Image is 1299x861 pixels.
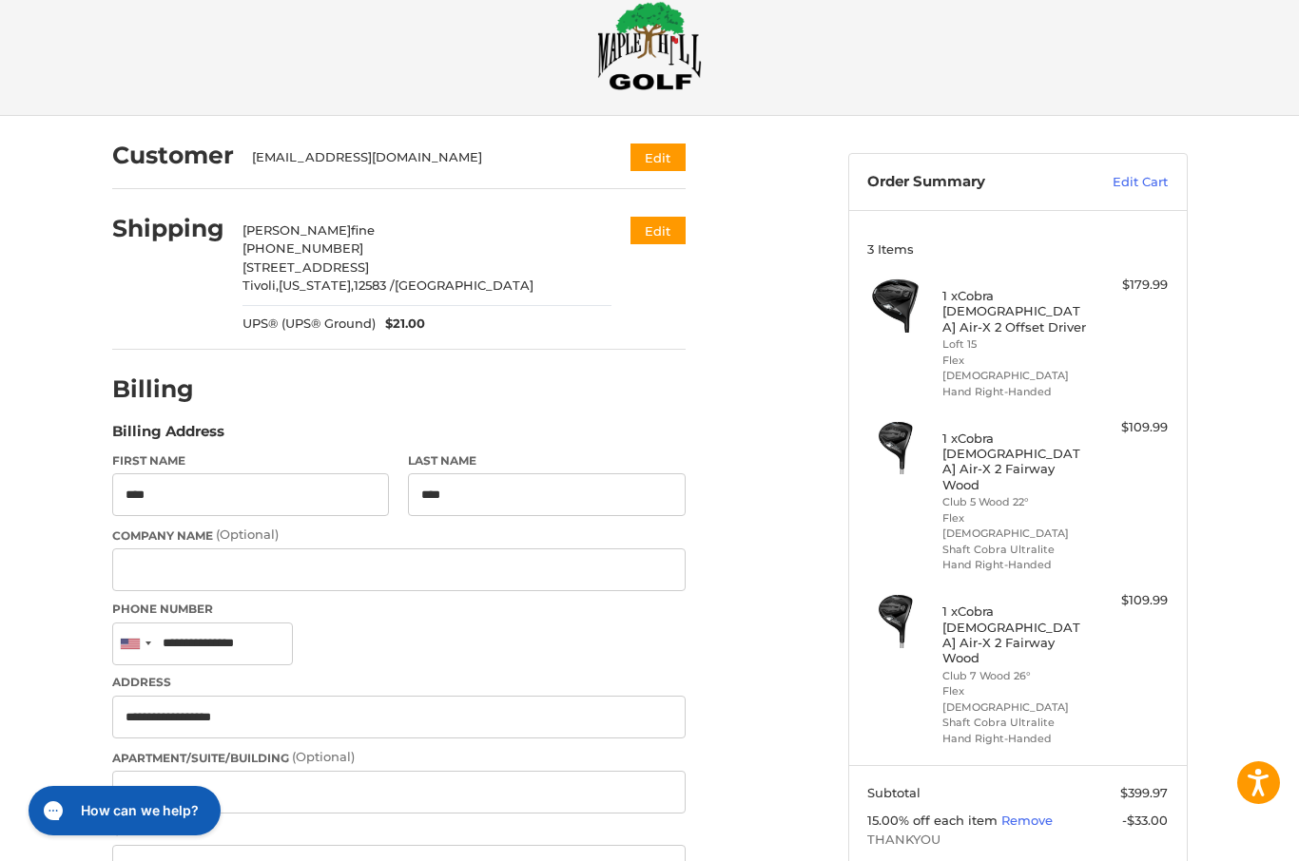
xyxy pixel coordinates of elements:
[942,384,1088,400] li: Hand Right-Handed
[279,277,354,293] span: [US_STATE],
[942,336,1088,353] li: Loft 15
[942,715,1088,731] li: Shaft Cobra Ultralite
[113,623,157,664] div: United States: +1
[242,222,351,238] span: [PERSON_NAME]
[112,214,224,243] h2: Shipping
[867,785,921,800] span: Subtotal
[942,542,1088,558] li: Shaft Cobra Ultralite
[112,674,686,691] label: Address
[1142,810,1299,861] iframe: Google Customer Reviews
[942,430,1088,492] h4: 1 x Cobra [DEMOGRAPHIC_DATA] Air-X 2 Fairway Wood
[630,143,686,171] button: Edit
[376,315,425,334] span: $21.00
[408,452,686,469] label: Last Name
[242,259,369,275] span: [STREET_ADDRESS]
[395,277,533,293] span: [GEOGRAPHIC_DATA]
[242,240,363,256] span: [PHONE_NUMBER]
[351,222,375,238] span: fine
[112,823,686,840] label: City
[354,277,395,293] span: 12583 /
[597,1,702,90] img: Maple Hill Golf
[942,510,1088,542] li: Flex [DEMOGRAPHIC_DATA]
[112,748,686,767] label: Apartment/Suite/Building
[112,141,234,170] h2: Customer
[1122,813,1168,828] span: -$33.00
[942,668,1088,684] li: Club 7 Wood 26°
[942,557,1088,573] li: Hand Right-Handed
[942,731,1088,747] li: Hand Right-Handed
[942,603,1088,665] h4: 1 x Cobra [DEMOGRAPHIC_DATA] Air-X 2 Fairway Wood
[112,452,390,469] label: First Name
[942,288,1088,335] h4: 1 x Cobra [DEMOGRAPHIC_DATA] Air-X 2 Offset Driver
[242,315,376,334] span: UPS® (UPS® Ground)
[112,601,686,618] label: Phone Number
[867,831,1168,850] span: THANKYOU
[1093,591,1168,610] div: $109.99
[252,148,593,167] div: [EMAIL_ADDRESS][DOMAIN_NAME]
[942,683,1088,715] li: Flex [DEMOGRAPHIC_DATA]
[242,277,279,293] span: Tivoli,
[867,813,1001,828] span: 15.00% off each item
[1001,813,1053,828] a: Remove
[112,421,224,451] legend: Billing Address
[292,749,355,764] small: (Optional)
[630,217,686,244] button: Edit
[1120,785,1168,800] span: $399.97
[942,353,1088,384] li: Flex [DEMOGRAPHIC_DATA]
[216,526,279,542] small: (Optional)
[112,526,686,545] label: Company Name
[1093,276,1168,295] div: $179.99
[942,494,1088,510] li: Club 5 Wood 22°
[19,779,226,842] iframe: Gorgias live chat messenger
[1072,173,1168,192] a: Edit Cart
[867,241,1168,257] h3: 3 Items
[1093,418,1168,437] div: $109.99
[867,173,1072,192] h3: Order Summary
[112,374,223,404] h2: Billing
